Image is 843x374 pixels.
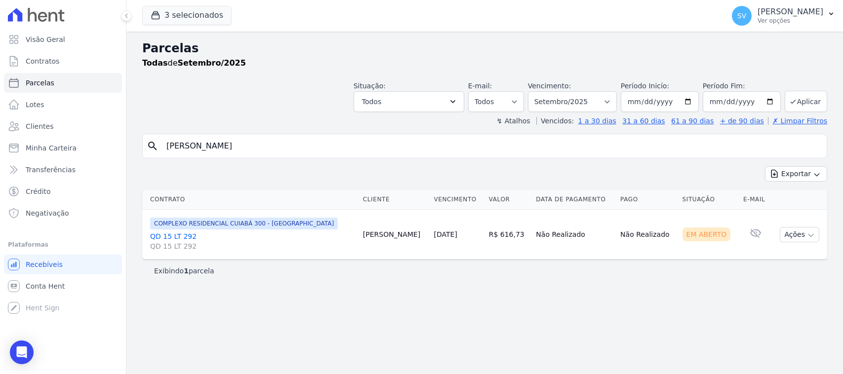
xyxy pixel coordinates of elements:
[26,35,65,44] span: Visão Geral
[142,6,232,25] button: 3 selecionados
[184,267,189,275] b: 1
[703,81,781,91] label: Período Fim:
[354,91,464,112] button: Todos
[26,78,54,88] span: Parcelas
[4,203,122,223] a: Negativação
[724,2,843,30] button: SV [PERSON_NAME] Ver opções
[485,210,532,260] td: R$ 616,73
[26,165,76,175] span: Transferências
[359,210,430,260] td: [PERSON_NAME]
[354,82,386,90] label: Situação:
[154,266,214,276] p: Exibindo parcela
[622,117,665,125] a: 31 a 60 dias
[682,227,731,241] div: Em Aberto
[359,189,430,210] th: Cliente
[679,189,739,210] th: Situação
[532,189,616,210] th: Data de Pagamento
[739,189,772,210] th: E-mail
[26,281,65,291] span: Conta Hent
[765,166,827,182] button: Exportar
[485,189,532,210] th: Valor
[26,260,63,269] span: Recebíveis
[785,91,827,112] button: Aplicar
[532,210,616,260] td: Não Realizado
[737,12,746,19] span: SV
[26,121,53,131] span: Clientes
[621,82,669,90] label: Período Inicío:
[161,136,823,156] input: Buscar por nome do lote ou do cliente
[4,30,122,49] a: Visão Geral
[4,160,122,180] a: Transferências
[10,340,34,364] div: Open Intercom Messenger
[430,189,485,210] th: Vencimento
[4,182,122,201] a: Crédito
[150,241,355,251] span: QD 15 LT 292
[578,117,616,125] a: 1 a 30 dias
[4,255,122,274] a: Recebíveis
[26,100,44,110] span: Lotes
[758,17,823,25] p: Ver opções
[616,189,678,210] th: Pago
[147,140,159,152] i: search
[4,95,122,114] a: Lotes
[142,39,827,57] h2: Parcelas
[142,57,246,69] p: de
[4,138,122,158] a: Minha Carteira
[142,189,359,210] th: Contrato
[758,7,823,17] p: [PERSON_NAME]
[4,116,122,136] a: Clientes
[4,276,122,296] a: Conta Hent
[4,73,122,93] a: Parcelas
[178,58,246,68] strong: Setembro/2025
[26,143,77,153] span: Minha Carteira
[150,231,355,251] a: QD 15 LT 292QD 15 LT 292
[720,117,764,125] a: + de 90 dias
[616,210,678,260] td: Não Realizado
[26,56,59,66] span: Contratos
[528,82,571,90] label: Vencimento:
[780,227,819,242] button: Ações
[536,117,574,125] label: Vencidos:
[142,58,168,68] strong: Todas
[4,51,122,71] a: Contratos
[150,218,338,229] span: COMPLEXO RESIDENCIAL CUIABÁ 300 - [GEOGRAPHIC_DATA]
[468,82,492,90] label: E-mail:
[496,117,530,125] label: ↯ Atalhos
[362,96,381,108] span: Todos
[671,117,714,125] a: 61 a 90 dias
[434,230,457,238] a: [DATE]
[768,117,827,125] a: ✗ Limpar Filtros
[26,187,51,196] span: Crédito
[8,239,118,251] div: Plataformas
[26,208,69,218] span: Negativação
